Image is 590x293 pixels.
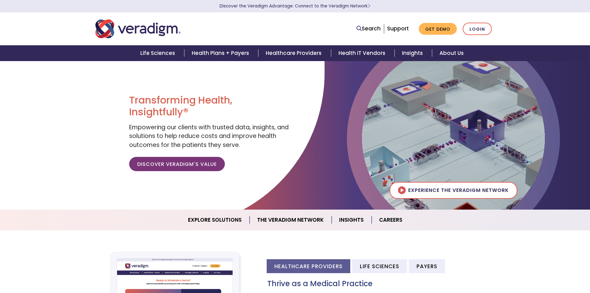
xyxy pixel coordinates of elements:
a: Careers [372,212,410,228]
a: Discover the Veradigm Advantage: Connect to the Veradigm NetworkLearn More [220,3,370,9]
li: Healthcare Providers [267,259,350,273]
h1: Transforming Health, Insightfully® [129,94,290,118]
a: Life Sciences [133,45,184,61]
a: Login [463,23,492,35]
a: Discover Veradigm's Value [129,157,225,171]
a: About Us [432,45,471,61]
a: Get Demo [419,23,457,35]
h3: Thrive as a Medical Practice [267,279,495,288]
span: Empowering our clients with trusted data, insights, and solutions to help reduce costs and improv... [129,123,289,149]
a: Explore Solutions [181,212,250,228]
a: Support [387,25,409,32]
a: Health Plans + Payers [184,45,258,61]
a: Insights [395,45,432,61]
img: Veradigm logo [95,19,181,39]
span: Learn More [368,3,370,9]
li: Payers [409,259,445,273]
a: Search [356,24,381,33]
a: Insights [332,212,372,228]
a: The Veradigm Network [250,212,332,228]
li: Life Sciences [352,259,407,273]
a: Health IT Vendors [331,45,395,61]
a: Healthcare Providers [258,45,331,61]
